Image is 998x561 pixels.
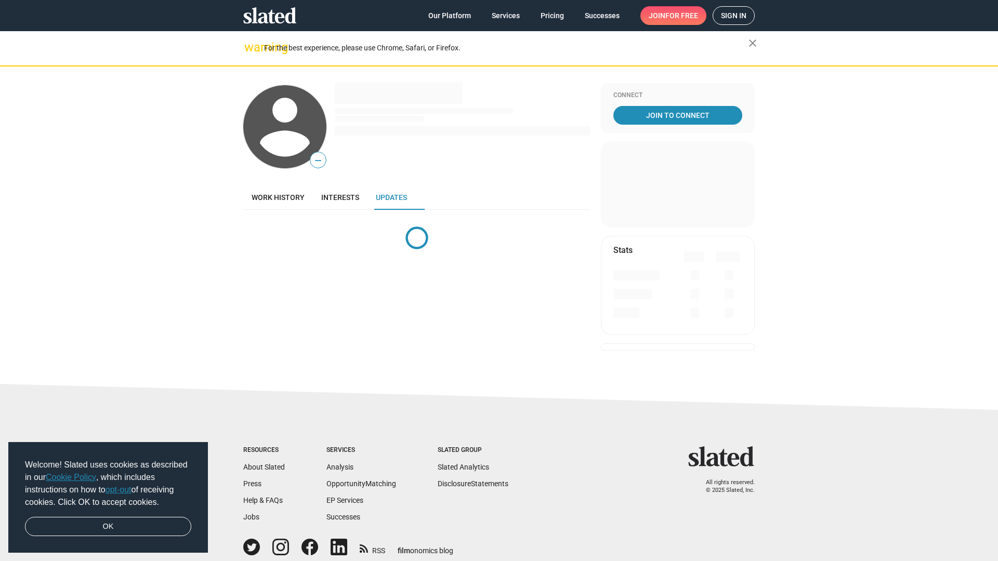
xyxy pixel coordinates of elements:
span: Pricing [541,6,564,25]
div: Slated Group [438,446,508,455]
div: For the best experience, please use Chrome, Safari, or Firefox. [264,41,748,55]
a: filmonomics blog [398,538,453,556]
a: Successes [326,513,360,521]
div: Connect [613,91,742,100]
a: About Slated [243,463,285,471]
div: cookieconsent [8,442,208,553]
a: EP Services [326,496,363,504]
span: Our Platform [428,6,471,25]
a: Pricing [532,6,572,25]
span: film [398,546,410,555]
span: Sign in [721,7,746,24]
mat-card-title: Stats [613,245,633,256]
a: Updates [367,185,415,210]
a: opt-out [106,485,132,494]
a: Analysis [326,463,353,471]
a: OpportunityMatching [326,479,396,488]
div: Services [326,446,396,455]
mat-icon: close [746,37,759,49]
span: — [310,154,326,167]
a: Press [243,479,261,488]
a: Joinfor free [640,6,706,25]
div: Resources [243,446,285,455]
span: Join [649,6,698,25]
span: Join To Connect [615,106,740,125]
p: All rights reserved. © 2025 Slated, Inc. [695,479,755,494]
a: Slated Analytics [438,463,489,471]
a: Successes [576,6,628,25]
a: Sign in [713,6,755,25]
a: Join To Connect [613,106,742,125]
span: Successes [585,6,620,25]
span: Services [492,6,520,25]
span: Updates [376,193,407,202]
a: Our Platform [420,6,479,25]
a: RSS [360,540,385,556]
span: for free [665,6,698,25]
span: Work history [252,193,305,202]
span: Interests [321,193,359,202]
a: Cookie Policy [46,473,96,482]
span: Welcome! Slated uses cookies as described in our , which includes instructions on how to of recei... [25,459,191,509]
a: Work history [243,185,313,210]
a: Help & FAQs [243,496,283,504]
mat-icon: warning [244,41,257,54]
a: Jobs [243,513,259,521]
a: DisclosureStatements [438,479,508,488]
a: dismiss cookie message [25,517,191,537]
a: Services [483,6,528,25]
a: Interests [313,185,367,210]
